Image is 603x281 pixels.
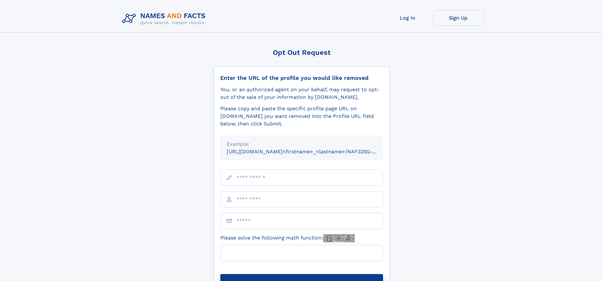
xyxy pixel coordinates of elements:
[220,105,383,128] div: Please copy and paste the specific profile page URL on [DOMAIN_NAME] you want removed into the Pr...
[120,10,211,27] img: Logo Names and Facts
[220,74,383,81] div: Enter the URL of the profile you would like removed
[382,10,433,26] a: Log In
[214,48,390,56] div: Opt Out Request
[227,149,395,155] small: [URL][DOMAIN_NAME]<firstname>_<lastname>/NAF325G-xxxxxxxx
[220,234,355,242] label: Please solve the following math function:
[227,140,377,148] div: Example:
[433,10,484,26] a: Sign Up
[220,86,383,101] div: You, or an authorized agent on your behalf, may request to opt-out of the sale of your informatio...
